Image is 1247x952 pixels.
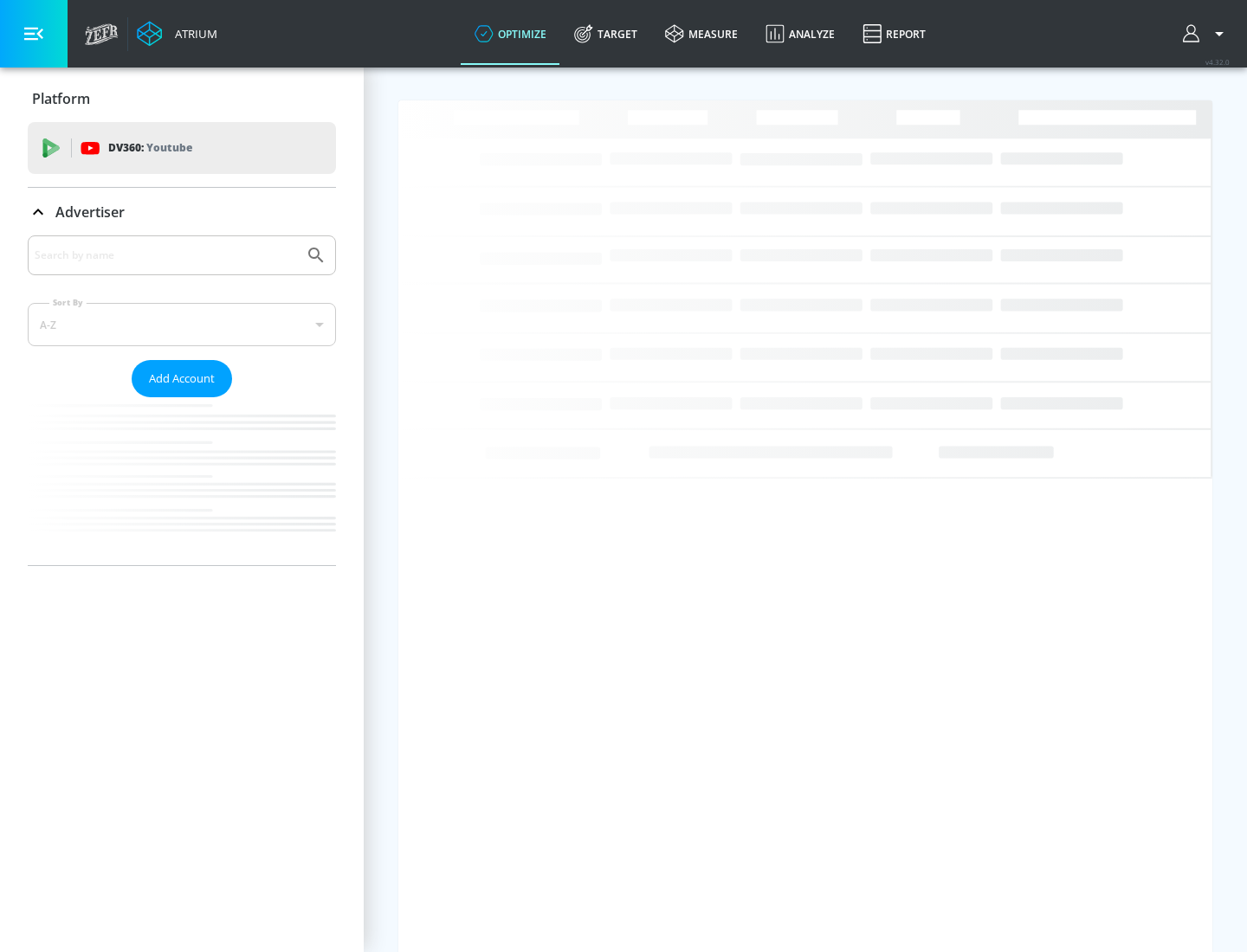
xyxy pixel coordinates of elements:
p: DV360: [108,138,192,158]
a: Analyze [752,3,849,65]
div: Advertiser [28,235,336,565]
a: Target [560,3,651,65]
div: Platform [28,74,336,123]
div: Atrium [168,26,217,42]
input: Search by name [35,244,297,267]
span: Add Account [149,369,215,389]
div: A-Z [28,303,336,346]
nav: list of Advertiser [28,397,336,565]
p: Advertiser [55,203,125,222]
a: measure [651,3,752,65]
label: Sort By [49,297,87,308]
a: Report [849,3,940,65]
p: Youtube [146,138,192,157]
p: Platform [32,89,90,108]
a: Atrium [137,21,217,47]
button: Add Account [132,360,232,397]
div: DV360: Youtube [28,122,336,174]
span: v 4.32.0 [1205,57,1230,67]
a: optimize [461,3,560,65]
div: Advertiser [28,188,336,236]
